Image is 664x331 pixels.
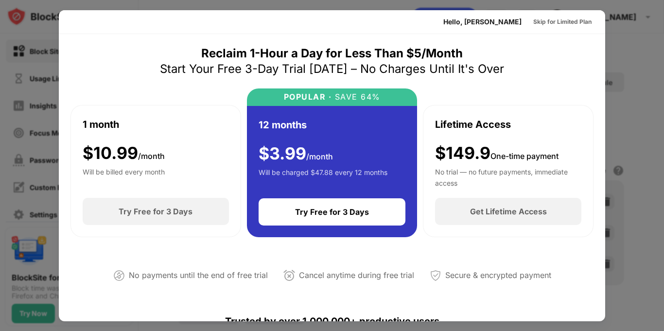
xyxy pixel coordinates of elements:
[83,167,165,186] div: Will be billed every month
[443,18,522,26] div: Hello, [PERSON_NAME]
[138,151,165,161] span: /month
[533,17,592,27] div: Skip for Limited Plan
[445,268,551,282] div: Secure & encrypted payment
[259,118,307,132] div: 12 months
[83,117,119,132] div: 1 month
[283,270,295,281] img: cancel-anytime
[83,143,165,163] div: $ 10.99
[306,152,333,161] span: /month
[284,92,332,102] div: POPULAR ·
[435,143,559,163] div: $149.9
[435,117,511,132] div: Lifetime Access
[430,270,441,281] img: secured-payment
[332,92,381,102] div: SAVE 64%
[299,268,414,282] div: Cancel anytime during free trial
[490,151,559,161] span: One-time payment
[129,268,268,282] div: No payments until the end of free trial
[119,207,192,216] div: Try Free for 3 Days
[470,207,547,216] div: Get Lifetime Access
[113,270,125,281] img: not-paying
[201,46,463,61] div: Reclaim 1-Hour a Day for Less Than $5/Month
[259,167,387,187] div: Will be charged $47.88 every 12 months
[435,167,581,186] div: No trial — no future payments, immediate access
[295,207,369,217] div: Try Free for 3 Days
[259,144,333,164] div: $ 3.99
[160,61,504,77] div: Start Your Free 3-Day Trial [DATE] – No Charges Until It's Over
